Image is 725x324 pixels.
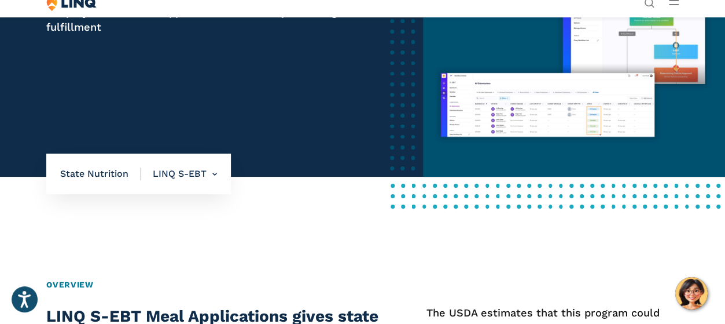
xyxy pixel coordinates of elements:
span: State Nutrition [60,168,141,180]
h2: Overview [46,279,679,291]
button: Hello, have a question? Let’s chat. [675,277,708,310]
li: LINQ S-EBT [141,154,217,194]
p: Simplify Summer EBT application collection, processing, and fulfillment [46,5,376,35]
